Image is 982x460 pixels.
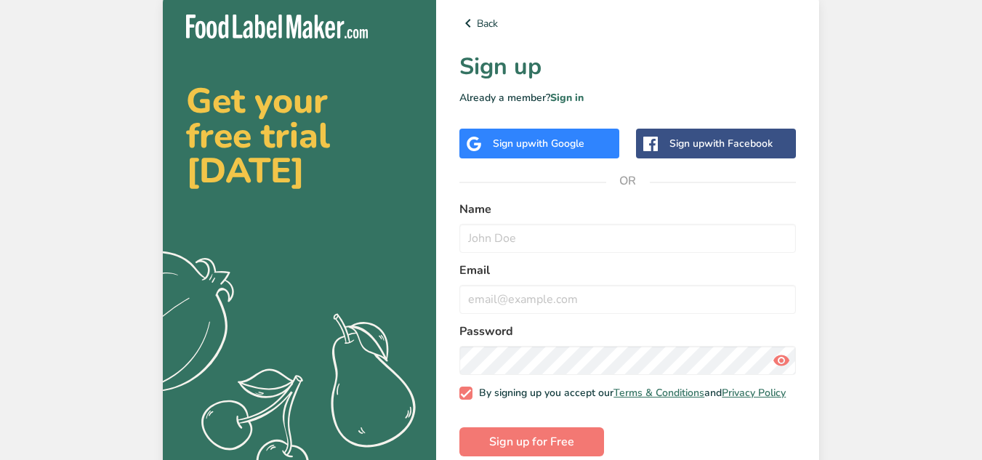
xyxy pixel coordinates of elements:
label: Email [459,262,796,279]
div: Sign up [493,136,584,151]
div: Sign up [669,136,773,151]
span: with Facebook [704,137,773,150]
button: Sign up for Free [459,427,604,456]
a: Privacy Policy [722,386,786,400]
p: Already a member? [459,90,796,105]
a: Terms & Conditions [613,386,704,400]
h2: Get your free trial [DATE] [186,84,413,188]
a: Back [459,15,796,32]
label: Name [459,201,796,218]
input: John Doe [459,224,796,253]
label: Password [459,323,796,340]
input: email@example.com [459,285,796,314]
img: Food Label Maker [186,15,368,39]
span: OR [606,159,650,203]
h1: Sign up [459,49,796,84]
span: with Google [528,137,584,150]
span: By signing up you accept our and [472,387,786,400]
span: Sign up for Free [489,433,574,451]
a: Sign in [550,91,584,105]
